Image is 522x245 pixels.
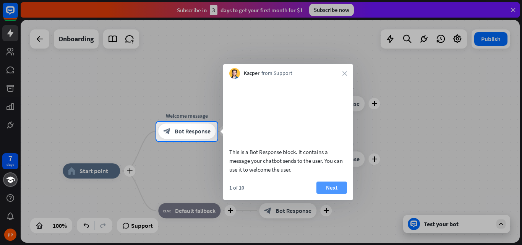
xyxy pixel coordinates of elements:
[175,128,211,135] span: Bot Response
[163,128,171,135] i: block_bot_response
[244,70,259,77] span: Kacper
[229,148,347,174] div: This is a Bot Response block. It contains a message your chatbot sends to the user. You can use i...
[229,184,244,191] div: 1 of 10
[342,71,347,76] i: close
[261,70,292,77] span: from Support
[6,3,29,26] button: Open LiveChat chat widget
[316,182,347,194] button: Next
